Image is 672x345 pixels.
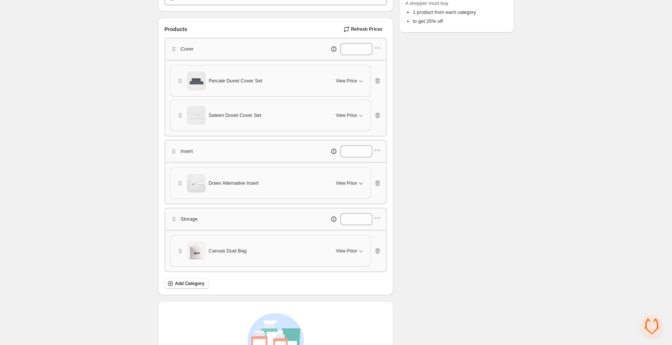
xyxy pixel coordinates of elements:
img: Sateen Duvet Cover Set [187,106,206,125]
li: to get 25% off [413,18,508,25]
button: View Price [332,245,369,257]
img: Percale Duvet Cover Set [187,72,206,90]
span: Add Category [175,281,205,287]
span: View Price [336,78,357,84]
span: View Price [336,248,357,254]
span: View Price [336,180,357,186]
p: Insert [181,148,193,155]
span: Sateen Duvet Cover Set [209,112,261,119]
span: Down Alternative Insert [209,179,259,187]
p: Cover [181,45,194,53]
li: 1 product from each category [413,9,508,16]
button: Add Category [164,278,209,289]
img: Canvas Dust Bag [187,242,206,260]
p: Storage [181,215,198,223]
button: View Price [332,109,369,121]
button: View Price [332,75,369,87]
button: Refresh Prices [340,24,387,34]
img: Down Alternative Insert [187,174,206,193]
button: View Price [332,177,369,189]
span: Canvas Dust Bag [209,247,246,255]
a: Відкритий чат [641,315,663,338]
span: Percale Duvet Cover Set [209,77,262,85]
span: View Price [336,112,357,118]
span: Refresh Prices [351,26,382,32]
span: Products [164,25,187,33]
